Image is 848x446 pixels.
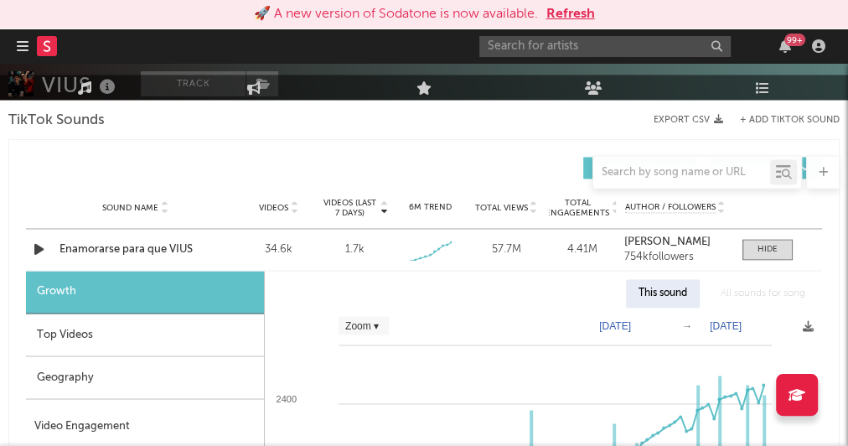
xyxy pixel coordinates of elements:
[141,71,246,96] button: Track
[654,115,723,125] button: Export CSV
[26,271,264,314] div: Growth
[546,198,609,218] span: Total Engagements
[784,34,805,46] div: 99 +
[59,241,211,258] a: Enamorarse para que VIUS
[479,36,731,57] input: Search for artists
[779,39,791,53] button: 99+
[102,203,158,213] span: Sound Name
[321,198,379,218] span: Videos (last 7 days)
[26,314,264,356] div: Top Videos
[549,241,617,258] div: 4.41M
[708,279,818,308] div: All sounds for song
[740,116,840,125] button: + Add TikTok Sound
[42,71,120,99] div: VIUS
[245,241,313,258] div: 34.6k
[624,236,726,248] a: [PERSON_NAME]
[254,4,538,24] div: 🚀 A new version of Sodatone is now available.
[624,252,726,263] div: 754k followers
[34,416,256,436] div: Video Engagement
[625,202,716,213] span: Author / Followers
[345,241,365,258] div: 1.7k
[624,236,711,247] strong: [PERSON_NAME]
[599,319,631,331] text: [DATE]
[396,201,464,214] div: 6M Trend
[473,241,540,258] div: 57.7M
[682,319,692,331] text: →
[546,4,595,24] button: Refresh
[723,116,840,125] button: + Add TikTok Sound
[710,319,742,331] text: [DATE]
[475,203,528,213] span: Total Views
[277,393,297,403] text: 2400
[259,203,288,213] span: Videos
[593,166,770,179] input: Search by song name or URL
[8,111,105,131] span: TikTok Sounds
[26,356,264,399] div: Geography
[626,279,700,308] div: This sound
